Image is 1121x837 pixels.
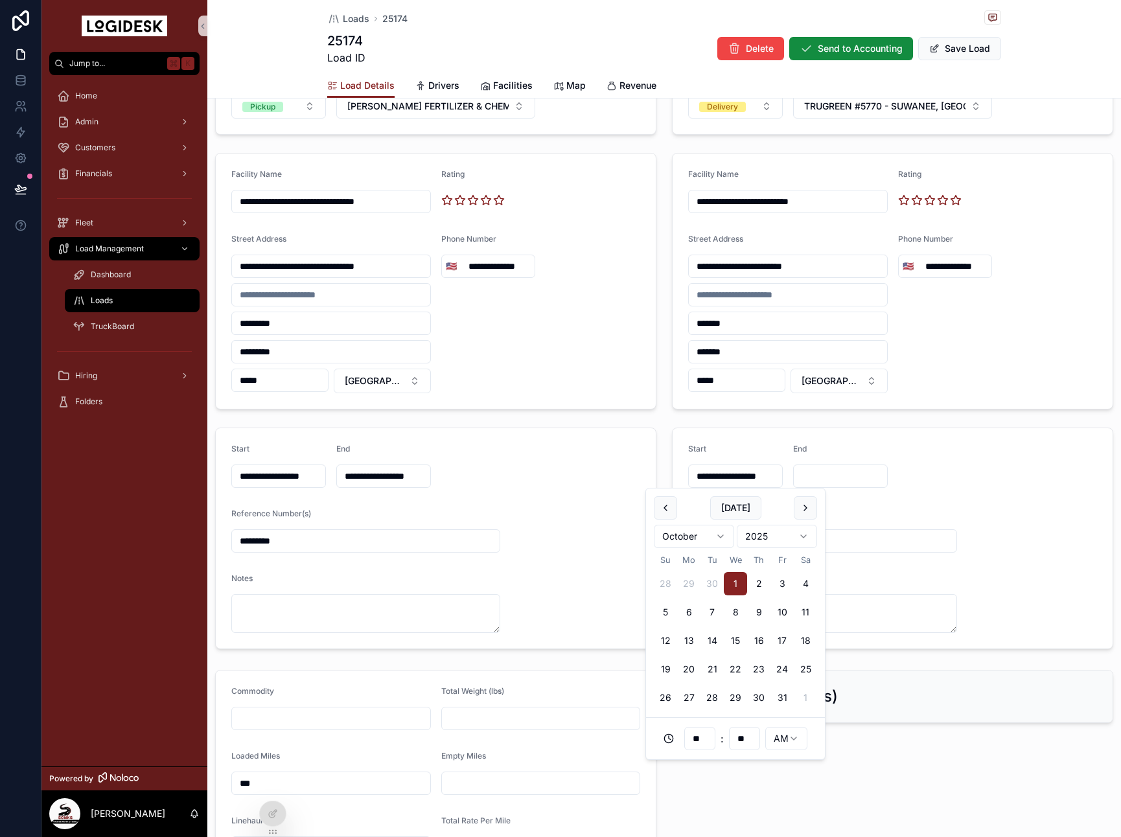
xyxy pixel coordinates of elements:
[700,658,724,681] button: Tuesday, October 21st, 2025
[75,117,98,127] span: Admin
[793,94,993,119] button: Select Button
[49,136,200,159] a: Customers
[69,58,162,69] span: Jump to...
[793,444,807,453] span: End
[770,601,794,624] button: Friday, October 10th, 2025
[336,444,350,453] span: End
[770,572,794,595] button: Friday, October 3rd, 2025
[553,74,586,100] a: Map
[903,260,914,273] span: 🇺🇸
[746,42,774,55] span: Delete
[654,686,677,709] button: Sunday, October 26th, 2025
[898,169,921,179] span: Rating
[898,234,953,244] span: Phone Number
[724,553,747,567] th: Wednesday
[231,444,249,453] span: Start
[794,572,817,595] button: Saturday, October 4th, 2025
[41,766,207,790] a: Powered by
[794,553,817,567] th: Saturday
[724,658,747,681] button: Wednesday, October 22nd, 2025
[654,572,677,595] button: Sunday, September 28th, 2025
[700,553,724,567] th: Tuesday
[724,686,747,709] button: Wednesday, October 29th, 2025
[747,629,770,652] button: Thursday, October 16th, 2025
[75,371,97,381] span: Hiring
[75,168,112,179] span: Financials
[65,315,200,338] a: TruckBoard
[717,37,784,60] button: Delete
[747,658,770,681] button: Thursday, October 23rd, 2025
[382,12,408,25] a: 25174
[49,364,200,387] a: Hiring
[250,102,275,112] div: Pickup
[677,601,700,624] button: Monday, October 6th, 2025
[700,601,724,624] button: Tuesday, October 7th, 2025
[231,751,280,761] span: Loaded Miles
[49,162,200,185] a: Financials
[441,686,504,696] span: Total Weight (lbs)
[441,234,496,244] span: Phone Number
[75,244,144,254] span: Load Management
[700,629,724,652] button: Tuesday, October 14th, 2025
[75,396,102,407] span: Folders
[747,686,770,709] button: Thursday, October 30th, 2025
[677,629,700,652] button: Monday, October 13th, 2025
[41,75,207,430] div: scrollable content
[654,553,817,709] table: October 2025
[343,12,369,25] span: Loads
[794,658,817,681] button: Saturday, October 25th, 2025
[231,94,326,119] button: Select Button
[747,601,770,624] button: Thursday, October 9th, 2025
[493,79,533,92] span: Facilities
[688,94,783,119] button: Select Button
[65,263,200,286] a: Dashboard
[770,553,794,567] th: Friday
[340,79,395,92] span: Load Details
[49,774,93,784] span: Powered by
[794,686,817,709] button: Saturday, November 1st, 2025
[710,496,761,520] button: [DATE]
[441,816,511,825] span: Total Rate Per Mile
[446,260,457,273] span: 🇺🇸
[654,726,817,751] div: :
[75,91,97,101] span: Home
[428,79,459,92] span: Drivers
[334,369,431,393] button: Select Button
[770,658,794,681] button: Friday, October 24th, 2025
[724,601,747,624] button: Wednesday, October 8th, 2025
[700,686,724,709] button: Tuesday, October 28th, 2025
[91,807,165,820] p: [PERSON_NAME]
[49,84,200,108] a: Home
[918,37,1001,60] button: Save Load
[677,572,700,595] button: Monday, September 29th, 2025
[336,94,536,119] button: Select Button
[794,601,817,624] button: Saturday, October 11th, 2025
[49,237,200,260] a: Load Management
[49,211,200,235] a: Fleet
[802,374,861,387] span: [GEOGRAPHIC_DATA]
[724,629,747,652] button: Wednesday, October 15th, 2025
[441,169,465,179] span: Rating
[818,42,903,55] span: Send to Accounting
[747,572,770,595] button: Thursday, October 2nd, 2025
[347,100,509,113] span: [PERSON_NAME] FERTILIZER & CHEMICAL COMPANY
[707,102,738,112] div: Delivery
[677,553,700,567] th: Monday
[49,52,200,75] button: Jump to...K
[688,444,706,453] span: Start
[231,686,274,696] span: Commodity
[231,234,286,244] span: Street Address
[794,629,817,652] button: Saturday, October 18th, 2025
[441,751,486,761] span: Empty Miles
[677,658,700,681] button: Monday, October 20th, 2025
[75,143,115,153] span: Customers
[65,289,200,312] a: Loads
[91,269,131,280] span: Dashboard
[49,110,200,133] a: Admin
[654,601,677,624] button: Sunday, October 5th, 2025
[700,572,724,595] button: Today, Tuesday, September 30th, 2025
[327,12,369,25] a: Loads
[688,169,739,179] span: Facility Name
[607,74,656,100] a: Revenue
[91,321,134,332] span: TruckBoard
